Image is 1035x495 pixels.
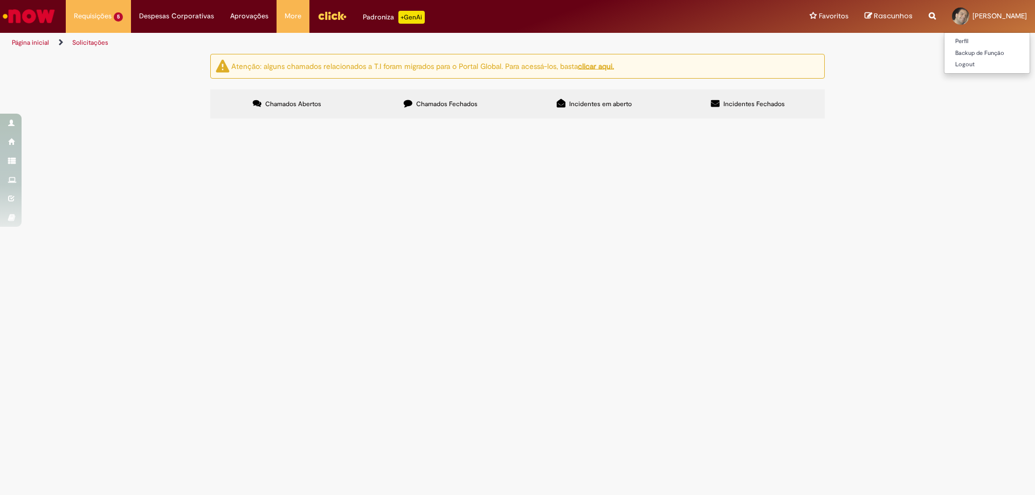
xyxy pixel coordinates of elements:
ng-bind-html: Atenção: alguns chamados relacionados a T.I foram migrados para o Portal Global. Para acessá-los,... [231,61,614,71]
span: Favoritos [819,11,848,22]
span: Rascunhos [874,11,913,21]
span: 5 [114,12,123,22]
a: Página inicial [12,38,49,47]
span: Incidentes Fechados [723,100,785,108]
a: Perfil [944,36,1030,47]
span: Despesas Corporativas [139,11,214,22]
span: Requisições [74,11,112,22]
span: Chamados Fechados [416,100,478,108]
a: Rascunhos [865,11,913,22]
span: Aprovações [230,11,268,22]
a: Logout [944,59,1030,71]
span: [PERSON_NAME] [972,11,1027,20]
span: Incidentes em aberto [569,100,632,108]
a: Backup de Função [944,47,1030,59]
ul: Trilhas de página [8,33,682,53]
img: ServiceNow [1,5,57,27]
a: Solicitações [72,38,108,47]
div: Padroniza [363,11,425,24]
span: More [285,11,301,22]
p: +GenAi [398,11,425,24]
img: click_logo_yellow_360x200.png [318,8,347,24]
a: clicar aqui. [578,61,614,71]
span: Chamados Abertos [265,100,321,108]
